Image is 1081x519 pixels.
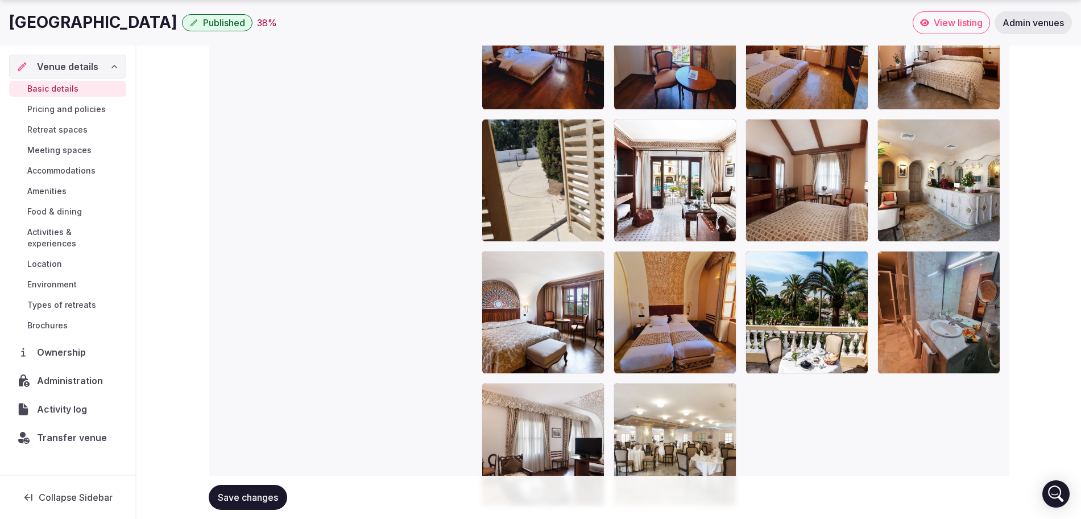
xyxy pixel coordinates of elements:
[203,17,245,28] span: Published
[995,11,1072,34] a: Admin venues
[182,14,252,31] button: Published
[27,320,68,331] span: Brochures
[614,119,736,242] div: Duplex3_P.jpg
[27,186,67,197] span: Amenities
[39,492,113,503] span: Collapse Sidebar
[257,16,277,30] button: 38%
[9,204,126,220] a: Food & dining
[37,402,92,416] span: Activity log
[745,251,868,374] div: Restaurant_Delacroix5_P.jpg
[9,11,177,34] h1: [GEOGRAPHIC_DATA]
[9,142,126,158] a: Meeting spaces
[9,369,126,393] a: Administration
[934,17,983,28] span: View listing
[913,11,990,34] a: View listing
[877,119,1000,242] div: Reception_P.jpg
[257,16,277,30] div: 38 %
[9,101,126,117] a: Pricing and policies
[9,297,126,313] a: Types of retreats
[1042,480,1070,508] div: Open Intercom Messenger
[209,485,287,510] button: Save changes
[27,279,77,290] span: Environment
[1003,17,1064,28] span: Admin venues
[9,183,126,199] a: Amenities
[482,251,604,374] div: Superior_Double_P.jpg
[9,340,126,364] a: Ownership
[482,383,604,506] div: Superior_Double7_P.jpg
[9,224,126,252] a: Activities & experiences
[9,277,126,293] a: Environment
[37,374,107,388] span: Administration
[9,397,126,421] a: Activity log
[27,145,92,156] span: Meeting spaces
[37,60,98,73] span: Venue details
[9,81,126,97] a: Basic details
[9,318,126,333] a: Brochures
[37,345,90,359] span: Ownership
[9,426,126,450] button: Transfer venue
[9,485,126,510] button: Collapse Sidebar
[9,163,126,179] a: Accommodations
[614,251,736,374] div: Standard_Single2_P.jpg
[37,431,107,444] span: Transfer venue
[9,122,126,138] a: Retreat spaces
[745,119,868,242] div: Superior_Double4_P.jpg
[27,83,78,94] span: Basic details
[27,104,106,115] span: Pricing and policies
[27,124,88,135] span: Retreat spaces
[27,165,96,176] span: Accommodations
[218,492,278,503] span: Save changes
[614,383,736,506] div: Restaurant_Songe_de_Tanger_P.jpg
[482,119,604,242] div: Standard_Double6_P.jpg
[27,258,62,270] span: Location
[27,206,82,217] span: Food & dining
[877,251,1000,374] div: Standard_Double_Bathroom_P.jpg
[9,256,126,272] a: Location
[27,226,122,249] span: Activities & experiences
[27,299,96,311] span: Types of retreats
